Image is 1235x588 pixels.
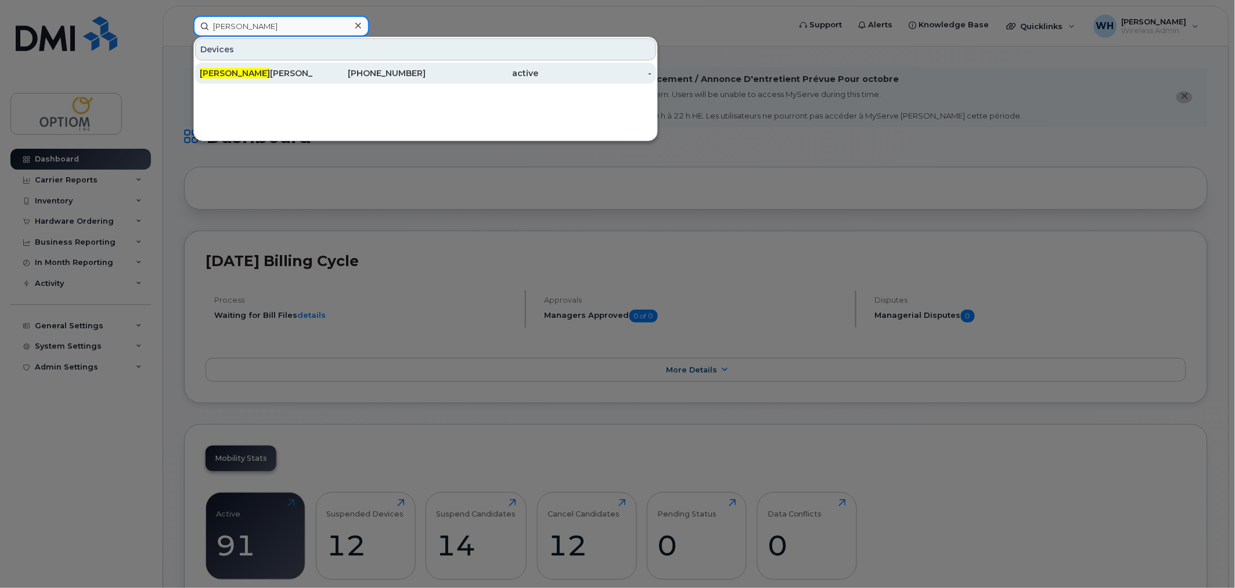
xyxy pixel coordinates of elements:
a: [PERSON_NAME][PERSON_NAME][PHONE_NUMBER]active- [195,63,656,84]
span: [PERSON_NAME] [200,68,270,78]
div: Devices [195,38,656,60]
div: active [426,67,539,79]
div: [PHONE_NUMBER] [313,67,426,79]
div: - [539,67,652,79]
div: [PERSON_NAME] [200,67,313,79]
